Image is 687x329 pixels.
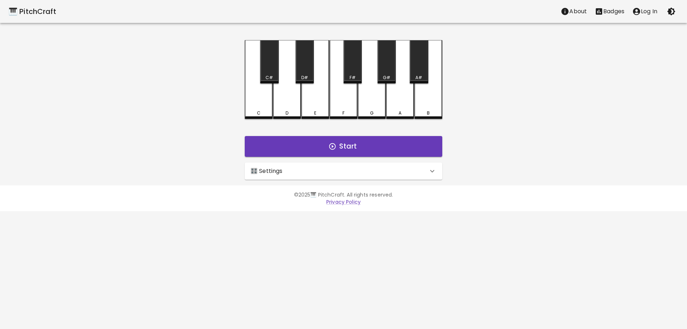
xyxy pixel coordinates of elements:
[603,7,624,16] p: Badges
[350,74,356,81] div: F#
[399,110,401,116] div: A
[569,7,587,16] p: About
[245,136,442,157] button: Start
[557,4,591,19] button: About
[250,167,283,175] p: 🎛️ Settings
[415,74,422,81] div: A#
[314,110,316,116] div: E
[265,74,273,81] div: C#
[342,110,345,116] div: F
[9,6,56,17] a: 🎹 PitchCraft
[370,110,374,116] div: G
[628,4,661,19] button: account of current user
[591,4,628,19] button: Stats
[326,198,361,205] a: Privacy Policy
[245,163,442,180] div: 🎛️ Settings
[286,110,288,116] div: D
[641,7,657,16] p: Log In
[137,191,550,198] p: © 2025 🎹 PitchCraft. All rights reserved.
[257,110,260,116] div: C
[301,74,308,81] div: D#
[427,110,430,116] div: B
[383,74,390,81] div: G#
